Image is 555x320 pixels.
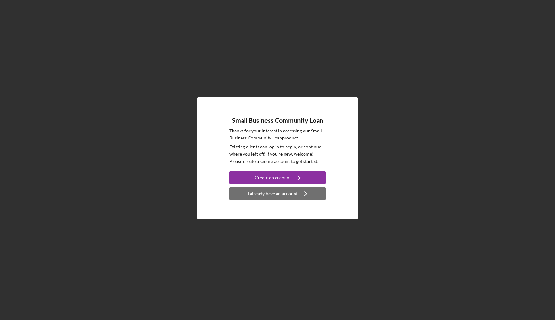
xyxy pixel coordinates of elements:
[229,171,326,184] button: Create an account
[229,127,326,142] p: Thanks for your interest in accessing our Small Business Community Loan product.
[229,171,326,186] a: Create an account
[229,187,326,200] button: I already have an account
[229,143,326,165] p: Existing clients can log in to begin, or continue where you left off. If you're new, welcome! Ple...
[248,187,298,200] div: I already have an account
[232,117,323,124] h4: Small Business Community Loan
[255,171,291,184] div: Create an account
